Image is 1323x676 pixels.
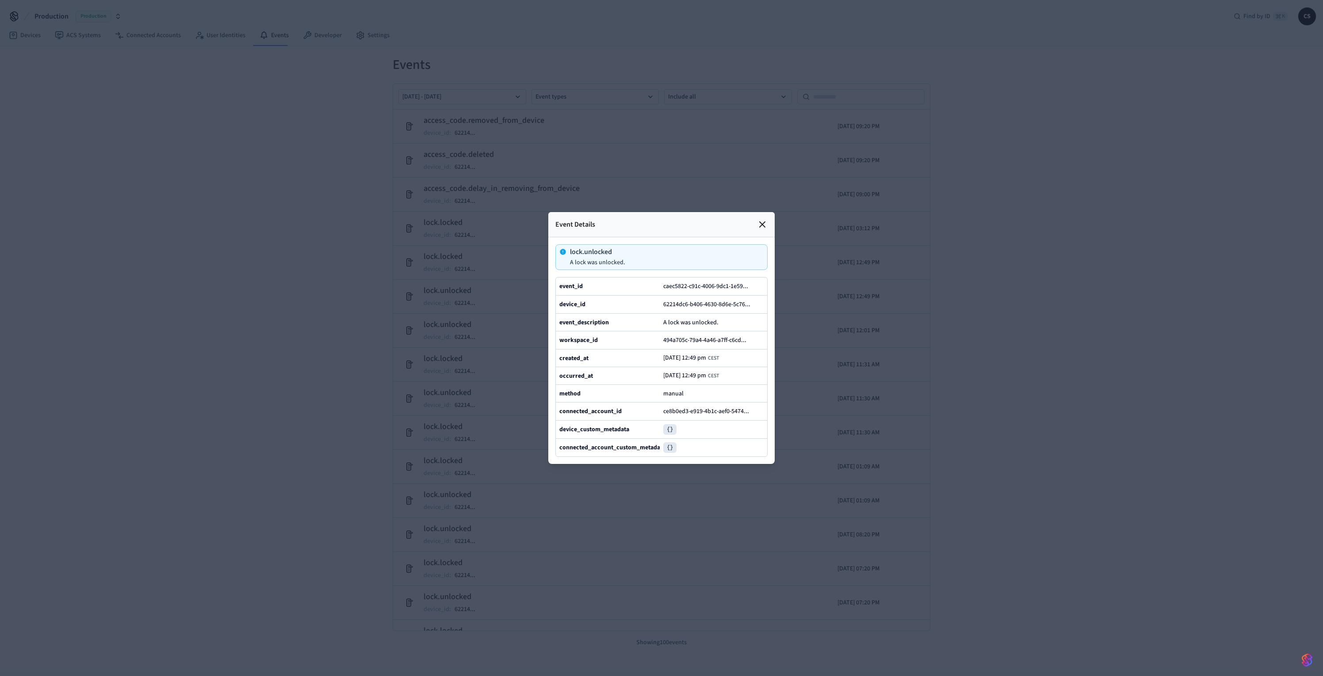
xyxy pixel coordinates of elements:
[663,354,706,361] span: [DATE] 12:49 pm
[663,318,719,327] span: A lock was unlocked.
[708,372,719,380] span: CEST
[559,407,622,416] b: connected_account_id
[559,425,629,434] b: device_custom_metadata
[559,354,589,363] b: created_at
[663,354,719,362] div: Europe/Madrid
[559,282,583,291] b: event_id
[570,259,625,266] p: A lock was unlocked.
[559,389,581,398] b: method
[555,219,595,230] p: Event Details
[1302,653,1312,667] img: SeamLogoGradient.69752ec5.svg
[559,336,598,345] b: workspace_id
[559,300,585,309] b: device_id
[663,389,684,398] span: manual
[663,442,677,453] pre: {}
[663,372,706,379] span: [DATE] 12:49 pm
[661,281,757,292] button: caec5822-c91c-4006-9dc1-1e59...
[661,335,755,346] button: 494a705c-79a4-4a46-a7ff-c6cd...
[559,443,665,452] b: connected_account_custom_metadata
[708,355,719,362] span: CEST
[661,406,758,417] button: ce8b0ed3-e919-4b1c-aef0-5474...
[570,248,625,255] p: lock.unlocked
[663,424,677,435] pre: {}
[559,318,609,327] b: event_description
[663,372,719,380] div: Europe/Madrid
[559,372,593,380] b: occurred_at
[661,299,759,310] button: 62214dc6-b406-4630-8d6e-5c76...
